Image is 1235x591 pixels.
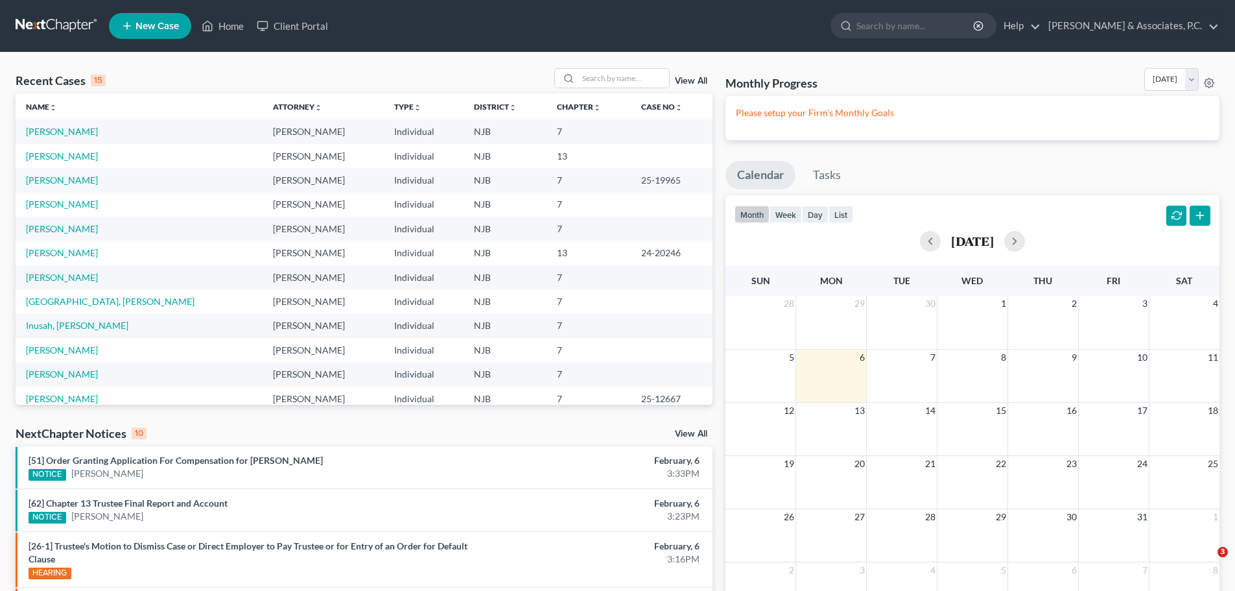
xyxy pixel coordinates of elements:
[384,168,464,192] td: Individual
[464,387,547,411] td: NJB
[1000,296,1007,311] span: 1
[631,387,712,411] td: 25-12667
[856,14,975,38] input: Search by name...
[1206,403,1219,418] span: 18
[509,104,517,112] i: unfold_more
[484,553,700,566] div: 3:16PM
[853,509,866,525] span: 27
[1136,456,1149,472] span: 24
[384,289,464,313] td: Individual
[961,275,983,286] span: Wed
[314,104,322,112] i: unfold_more
[484,540,700,553] div: February, 6
[1206,456,1219,472] span: 25
[924,509,937,525] span: 28
[29,498,228,509] a: [62] Chapter 13 Trustee Final Report and Account
[384,217,464,241] td: Individual
[1070,350,1078,365] span: 9
[547,387,631,411] td: 7
[394,102,421,112] a: Typeunfold_more
[547,144,631,168] td: 13
[858,562,866,578] span: 3
[641,102,683,112] a: Case Nounfold_more
[414,104,421,112] i: unfold_more
[29,568,71,579] div: HEARING
[782,296,795,311] span: 28
[26,393,98,404] a: [PERSON_NAME]
[858,350,866,365] span: 6
[893,275,910,286] span: Tue
[464,144,547,168] td: NJB
[929,350,937,365] span: 7
[751,275,770,286] span: Sun
[49,104,57,112] i: unfold_more
[997,14,1041,38] a: Help
[384,314,464,338] td: Individual
[1136,350,1149,365] span: 10
[263,119,384,143] td: [PERSON_NAME]
[384,387,464,411] td: Individual
[16,73,106,88] div: Recent Cases
[801,161,853,189] a: Tasks
[263,387,384,411] td: [PERSON_NAME]
[26,151,98,162] a: [PERSON_NAME]
[788,350,795,365] span: 5
[132,428,147,439] div: 10
[384,265,464,289] td: Individual
[263,144,384,168] td: [PERSON_NAME]
[1141,562,1149,578] span: 7
[1176,275,1192,286] span: Sat
[1065,456,1078,472] span: 23
[263,289,384,313] td: [PERSON_NAME]
[464,193,547,217] td: NJB
[263,241,384,265] td: [PERSON_NAME]
[263,217,384,241] td: [PERSON_NAME]
[384,119,464,143] td: Individual
[26,199,98,210] a: [PERSON_NAME]
[26,223,98,234] a: [PERSON_NAME]
[484,510,700,523] div: 3:23PM
[273,102,322,112] a: Attorneyunfold_more
[29,469,66,481] div: NOTICE
[924,296,937,311] span: 30
[384,144,464,168] td: Individual
[464,241,547,265] td: NJB
[263,265,384,289] td: [PERSON_NAME]
[782,403,795,418] span: 12
[26,126,98,137] a: [PERSON_NAME]
[547,168,631,192] td: 7
[994,456,1007,472] span: 22
[26,320,128,331] a: Inusah, [PERSON_NAME]
[782,509,795,525] span: 26
[557,102,601,112] a: Chapterunfold_more
[195,14,250,38] a: Home
[250,14,335,38] a: Client Portal
[924,456,937,472] span: 21
[593,104,601,112] i: unfold_more
[853,296,866,311] span: 29
[263,314,384,338] td: [PERSON_NAME]
[29,512,66,524] div: NOTICE
[788,562,795,578] span: 2
[547,217,631,241] td: 7
[384,363,464,387] td: Individual
[26,102,57,112] a: Nameunfold_more
[1000,350,1007,365] span: 8
[464,217,547,241] td: NJB
[484,467,700,480] div: 3:33PM
[547,363,631,387] td: 7
[384,193,464,217] td: Individual
[951,234,994,248] h2: [DATE]
[464,168,547,192] td: NJB
[547,265,631,289] td: 7
[1212,509,1219,525] span: 1
[135,21,179,31] span: New Case
[853,403,866,418] span: 13
[1042,14,1219,38] a: [PERSON_NAME] & Associates, P.C.
[29,540,467,564] a: [26-1] Trustee's Motion to Dismiss Case or Direct Employer to Pay Trustee or for Entry of an Orde...
[1212,296,1219,311] span: 4
[91,75,106,86] div: 15
[26,175,98,186] a: [PERSON_NAME]
[735,206,770,223] button: month
[71,467,143,480] a: [PERSON_NAME]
